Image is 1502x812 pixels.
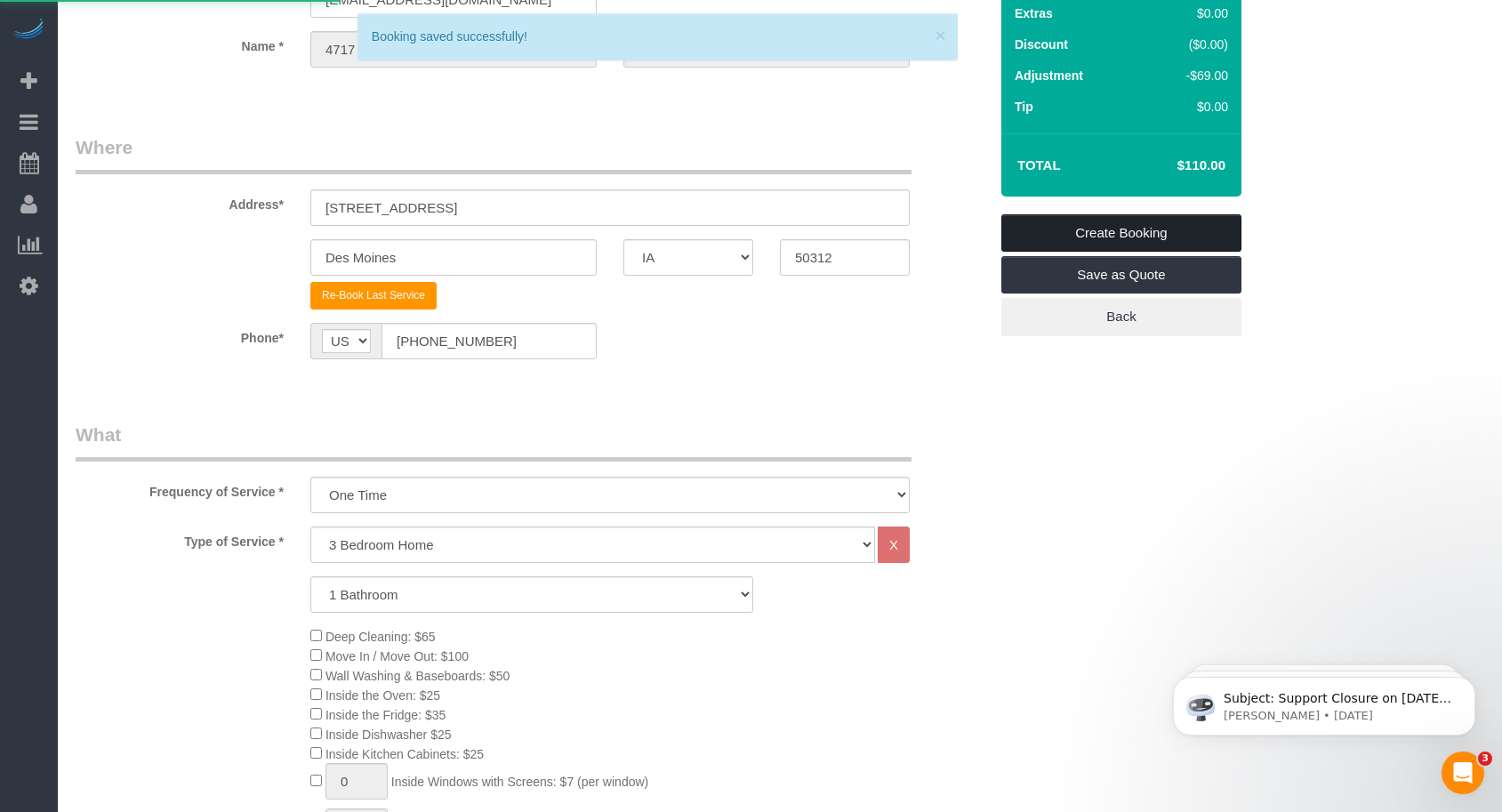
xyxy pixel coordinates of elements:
[325,728,452,742] span: Inside Dishwasher $25
[382,323,597,359] input: Phone*
[325,630,436,644] span: Deep Cleaning: $65
[325,708,446,722] span: Inside the Fridge: $35
[1015,67,1083,84] label: Adjustment
[76,422,912,462] legend: What
[310,31,597,68] input: First Name*
[1001,298,1241,335] a: Back
[1145,4,1228,22] div: $0.00
[1001,256,1241,293] a: Save as Quote
[1145,98,1228,116] div: $0.00
[325,747,484,761] span: Inside Kitchen Cabinets: $25
[62,31,297,55] label: Name *
[310,239,597,276] input: City*
[1442,752,1484,794] iframe: Intercom live chat
[62,323,297,347] label: Phone*
[62,477,297,501] label: Frequency of Service *
[11,18,46,43] img: Automaid Logo
[1145,36,1228,53] div: ($0.00)
[1146,639,1502,764] iframe: Intercom notifications message
[391,775,648,789] span: Inside Windows with Screens: $7 (per window)
[62,189,297,213] label: Address*
[1017,157,1061,173] strong: Total
[372,28,944,45] div: Booking saved successfully!
[62,527,297,551] label: Type of Service *
[935,26,945,44] button: ×
[1015,4,1053,22] label: Extras
[1001,214,1241,252] a: Create Booking
[325,669,510,683] span: Wall Washing & Baseboards: $50
[1015,98,1033,116] label: Tip
[76,134,912,174] legend: Where
[325,688,440,703] span: Inside the Oven: $25
[780,239,910,276] input: Zip Code*
[325,649,469,663] span: Move In / Move Out: $100
[1124,158,1225,173] h4: $110.00
[310,282,437,310] button: Re-Book Last Service
[1145,67,1228,84] div: -$69.00
[1015,36,1068,53] label: Discount
[1478,752,1492,766] span: 3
